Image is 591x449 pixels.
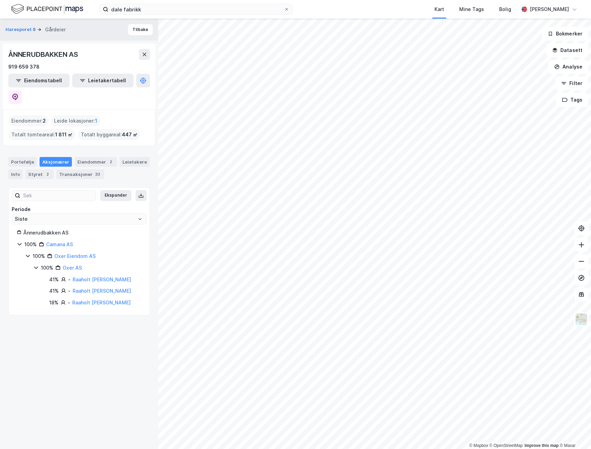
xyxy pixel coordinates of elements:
[107,158,114,165] div: 2
[575,313,588,326] img: Z
[137,216,143,222] button: Open
[120,157,150,167] div: Leietakere
[557,416,591,449] div: Kontrollprogram for chat
[8,74,69,87] button: Eiendomstabell
[20,190,96,201] input: Søk
[73,288,131,294] a: Raaholt [PERSON_NAME]
[95,117,97,125] span: 1
[63,265,82,271] a: Oxer AS
[122,130,138,139] span: 447 ㎡
[49,299,58,307] div: 18%
[68,299,70,307] div: -
[542,27,588,41] button: Bokmerker
[68,275,71,284] div: -
[23,229,141,237] div: Ånnerudbakken AS
[41,264,53,272] div: 100%
[75,157,117,167] div: Eiendommer
[24,240,37,249] div: 100%
[46,241,73,247] a: Camana AS
[44,171,51,178] div: 2
[8,49,79,60] div: ÅNNERUDBAKKEN AS
[11,3,83,15] img: logo.f888ab2527a4732fd821a326f86c7f29.svg
[72,74,133,87] button: Leietakertabell
[55,130,73,139] span: 1 811 ㎡
[530,5,569,13] div: [PERSON_NAME]
[56,169,104,179] div: Transaksjoner
[555,76,588,90] button: Filter
[68,287,71,295] div: -
[108,4,284,14] input: Søk på adresse, matrikkel, gårdeiere, leietakere eller personer
[525,443,559,448] a: Improve this map
[12,214,146,224] input: ClearOpen
[94,171,101,178] div: 33
[12,205,147,213] div: Periode
[9,115,49,126] div: Eiendommer :
[49,275,59,284] div: 41%
[546,43,588,57] button: Datasett
[8,157,37,167] div: Portefølje
[45,25,66,34] div: Gårdeier
[490,443,523,448] a: OpenStreetMap
[557,416,591,449] iframe: Chat Widget
[128,24,153,35] button: Tilbake
[459,5,484,13] div: Mine Tags
[8,63,40,71] div: 919 659 378
[78,129,140,140] div: Totalt byggareal :
[54,253,96,259] a: Oxer Eiendom AS
[499,5,511,13] div: Bolig
[100,190,131,201] button: Ekspander
[9,129,75,140] div: Totalt tomteareal :
[51,115,100,126] div: Leide lokasjoner :
[49,287,59,295] div: 41%
[40,157,72,167] div: Aksjonærer
[6,26,37,33] button: Haresporet 8
[25,169,54,179] div: Styret
[469,443,488,448] a: Mapbox
[556,93,588,107] button: Tags
[43,117,46,125] span: 2
[33,252,45,260] div: 100%
[72,300,131,305] a: Raaholt [PERSON_NAME]
[548,60,588,74] button: Analyse
[73,276,131,282] a: Raaholt [PERSON_NAME]
[8,169,23,179] div: Info
[434,5,444,13] div: Kart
